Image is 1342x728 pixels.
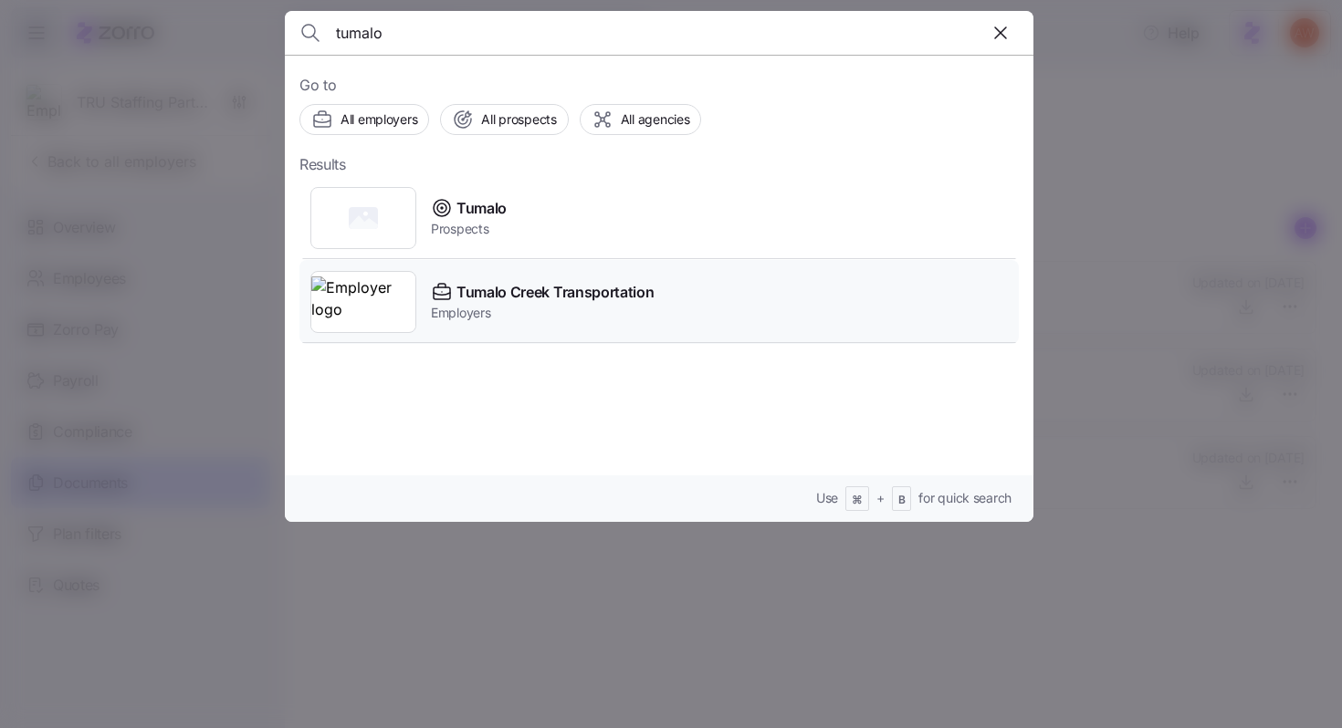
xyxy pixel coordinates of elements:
span: All employers [341,110,417,129]
span: for quick search [918,489,1012,507]
button: All prospects [440,104,568,135]
span: B [898,493,906,508]
span: Go to [299,74,1019,97]
span: Employers [431,304,654,322]
img: Employer logo [311,276,415,328]
span: Tumalo [456,197,507,220]
span: Prospects [431,220,507,238]
span: ⌘ [852,493,863,508]
span: Use [816,489,838,507]
button: All agencies [580,104,702,135]
span: Tumalo Creek Transportation [456,281,654,304]
span: All agencies [621,110,690,129]
button: All employers [299,104,429,135]
span: All prospects [481,110,556,129]
span: Results [299,153,346,176]
span: + [876,489,885,507]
